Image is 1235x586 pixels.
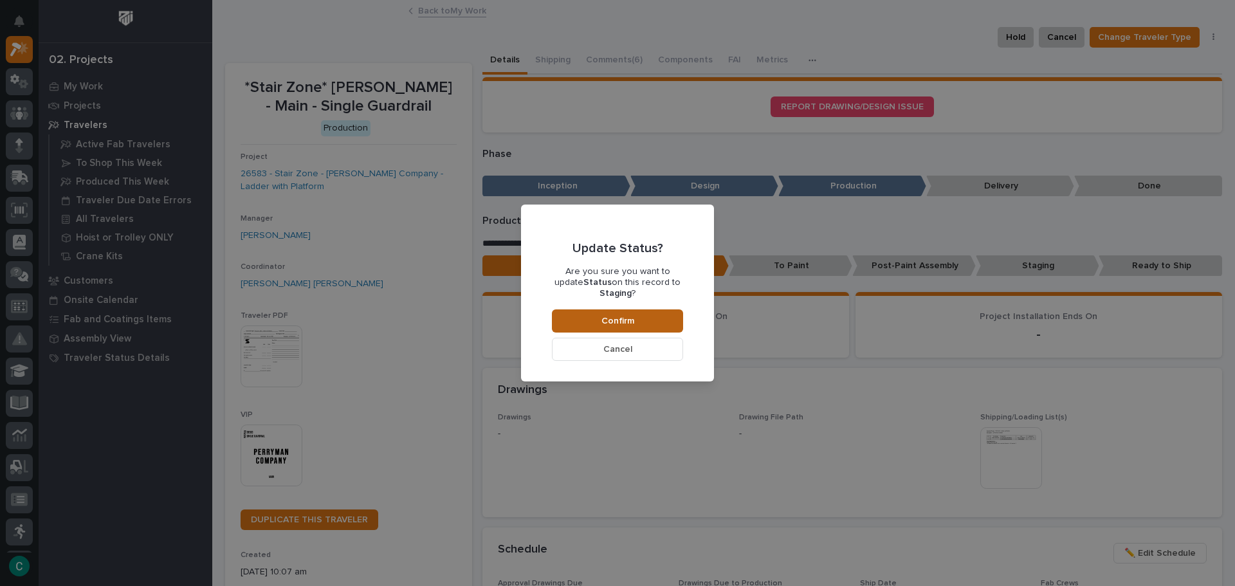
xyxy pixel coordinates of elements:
p: Are you sure you want to update on this record to ? [552,266,683,298]
p: Update Status? [572,241,663,256]
b: Status [583,278,612,287]
button: Confirm [552,309,683,333]
span: Cancel [603,343,632,355]
span: Confirm [601,315,634,327]
b: Staging [599,289,632,298]
button: Cancel [552,338,683,361]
